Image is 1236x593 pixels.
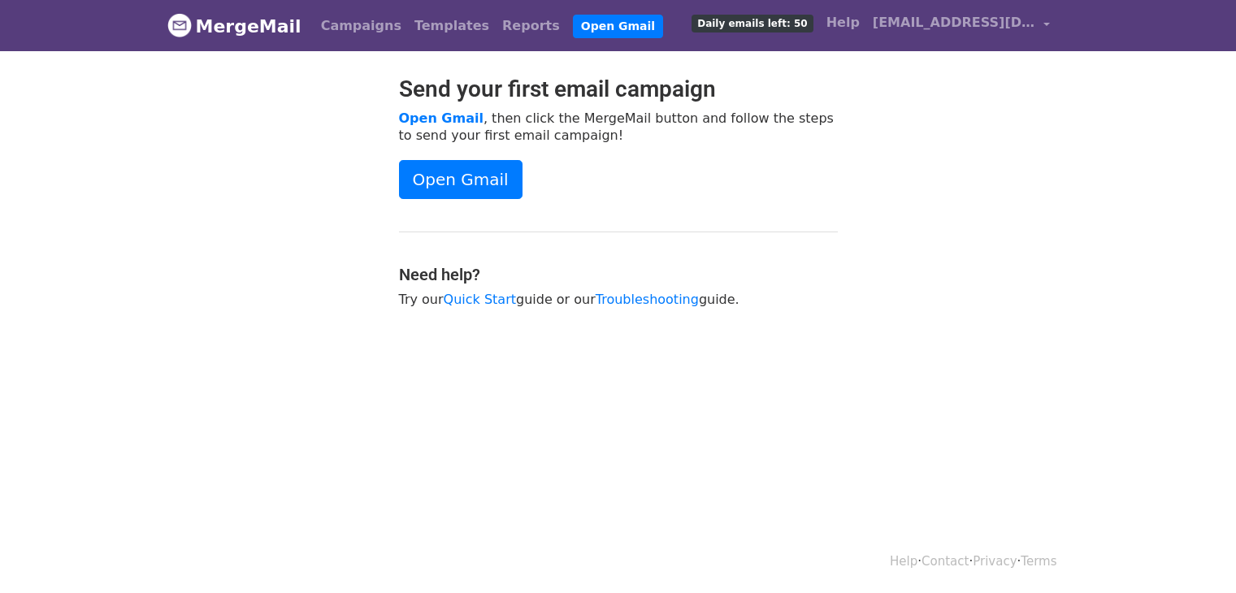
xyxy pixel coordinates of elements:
[890,554,917,569] a: Help
[167,9,301,43] a: MergeMail
[399,291,838,308] p: Try our guide or our guide.
[692,15,813,32] span: Daily emails left: 50
[922,554,969,569] a: Contact
[399,110,838,144] p: , then click the MergeMail button and follow the steps to send your first email campaign!
[820,6,866,39] a: Help
[873,13,1035,32] span: [EMAIL_ADDRESS][DOMAIN_NAME]
[167,13,192,37] img: MergeMail logo
[314,10,408,42] a: Campaigns
[399,110,484,126] a: Open Gmail
[408,10,496,42] a: Templates
[685,6,819,39] a: Daily emails left: 50
[573,15,663,38] a: Open Gmail
[496,10,566,42] a: Reports
[596,292,699,307] a: Troubleshooting
[866,6,1056,45] a: [EMAIL_ADDRESS][DOMAIN_NAME]
[444,292,516,307] a: Quick Start
[399,265,838,284] h4: Need help?
[973,554,1017,569] a: Privacy
[399,76,838,103] h2: Send your first email campaign
[399,160,523,199] a: Open Gmail
[1021,554,1056,569] a: Terms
